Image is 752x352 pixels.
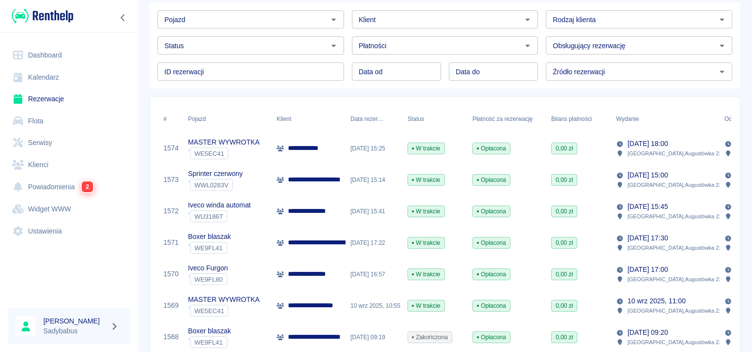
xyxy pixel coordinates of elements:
a: 1574 [163,143,179,153]
div: # [163,105,167,133]
a: Dashboard [8,44,130,66]
div: Status [407,105,424,133]
span: Opłacona [473,333,510,342]
div: ` [188,305,259,317]
p: [GEOGRAPHIC_DATA] , Augustówka 22A [627,275,725,284]
p: MASTER WYWROTKA [188,294,259,305]
div: Bilans płatności [546,105,611,133]
a: 1572 [163,206,179,216]
p: [GEOGRAPHIC_DATA] , Augustówka 22A [627,149,725,158]
a: 1568 [163,332,179,342]
span: Zakończona [408,333,452,342]
p: Sadybabus [43,326,106,336]
a: 1571 [163,237,179,248]
div: # [158,105,183,133]
a: Klienci [8,154,130,176]
a: Kalendarz [8,66,130,88]
div: Data rezerwacji [350,105,384,133]
p: [DATE] 15:00 [627,170,668,180]
p: [GEOGRAPHIC_DATA] , Augustówka 22A [627,338,725,347]
p: [DATE] 09:20 [627,327,668,338]
span: 2 [82,181,93,192]
span: W trakcie [408,144,444,153]
button: Otwórz [521,39,534,53]
div: Klient [272,105,345,133]
div: Pojazd [183,105,272,133]
p: [DATE] 15:45 [627,202,668,212]
span: 0,00 zł [552,207,577,216]
a: Flota [8,110,130,132]
a: 1570 [163,269,179,279]
p: [DATE] 18:00 [627,139,668,149]
span: W trakcie [408,270,444,279]
span: 0,00 zł [552,144,577,153]
a: Renthelp logo [8,8,73,24]
a: Widget WWW [8,198,130,220]
span: WE5EC41 [190,307,228,315]
div: [DATE] 15:14 [345,164,403,196]
div: Status [403,105,468,133]
span: 0,00 zł [552,176,577,184]
p: 10 wrz 2025, 11:00 [627,296,686,306]
a: Powiadomienia2 [8,176,130,198]
button: Otwórz [715,39,729,53]
button: Zwiń nawigację [116,11,130,24]
div: [DATE] 16:57 [345,259,403,290]
p: Iveco winda automat [188,200,251,210]
button: Otwórz [715,65,729,79]
span: W trakcie [408,207,444,216]
button: Otwórz [327,39,341,53]
p: Boxer blaszak [188,232,231,242]
p: [GEOGRAPHIC_DATA] , Augustówka 22A [627,180,725,189]
span: Opłacona [473,270,510,279]
span: Opłacona [473,301,510,310]
span: WE9FL41 [190,244,227,252]
span: Opłacona [473,238,510,247]
p: [GEOGRAPHIC_DATA] , Augustówka 22A [627,212,725,221]
a: Ustawienia [8,220,130,242]
span: WE9FL41 [190,339,227,346]
span: W trakcie [408,238,444,247]
div: Wydanie [611,105,720,133]
p: [DATE] 17:30 [627,233,668,243]
span: 0,00 zł [552,301,577,310]
div: Bilans płatności [551,105,592,133]
span: Opłacona [473,144,510,153]
span: WU3186T [190,213,227,220]
input: DD.MM.YYYY [352,62,441,81]
button: Sort [639,112,653,126]
span: Opłacona [473,207,510,216]
div: ` [188,210,251,222]
a: Serwisy [8,132,130,154]
span: 0,00 zł [552,270,577,279]
div: Data rezerwacji [345,105,403,133]
p: Boxer blaszak [188,326,231,336]
img: Renthelp logo [12,8,73,24]
p: [GEOGRAPHIC_DATA] , Augustówka 22A [627,243,725,252]
div: [DATE] 15:25 [345,133,403,164]
div: Pojazd [188,105,206,133]
span: Opłacona [473,176,510,184]
div: Płatność za rezerwację [468,105,546,133]
input: DD.MM.YYYY [449,62,538,81]
a: 1569 [163,300,179,311]
div: ` [188,179,243,191]
div: ` [188,242,231,254]
div: ` [188,273,228,285]
span: WE9FL80 [190,276,227,283]
div: [DATE] 15:41 [345,196,403,227]
div: Klient [277,105,291,133]
a: 1573 [163,175,179,185]
span: WE5EC41 [190,150,228,157]
span: W trakcie [408,176,444,184]
a: Rezerwacje [8,88,130,110]
span: 0,00 zł [552,238,577,247]
span: W trakcie [408,301,444,310]
span: 0,00 zł [552,333,577,342]
button: Otwórz [327,13,341,27]
div: ` [188,336,231,348]
p: MASTER WYWROTKA [188,137,259,147]
div: [DATE] 17:22 [345,227,403,259]
div: ` [188,147,259,159]
button: Sort [384,112,398,126]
